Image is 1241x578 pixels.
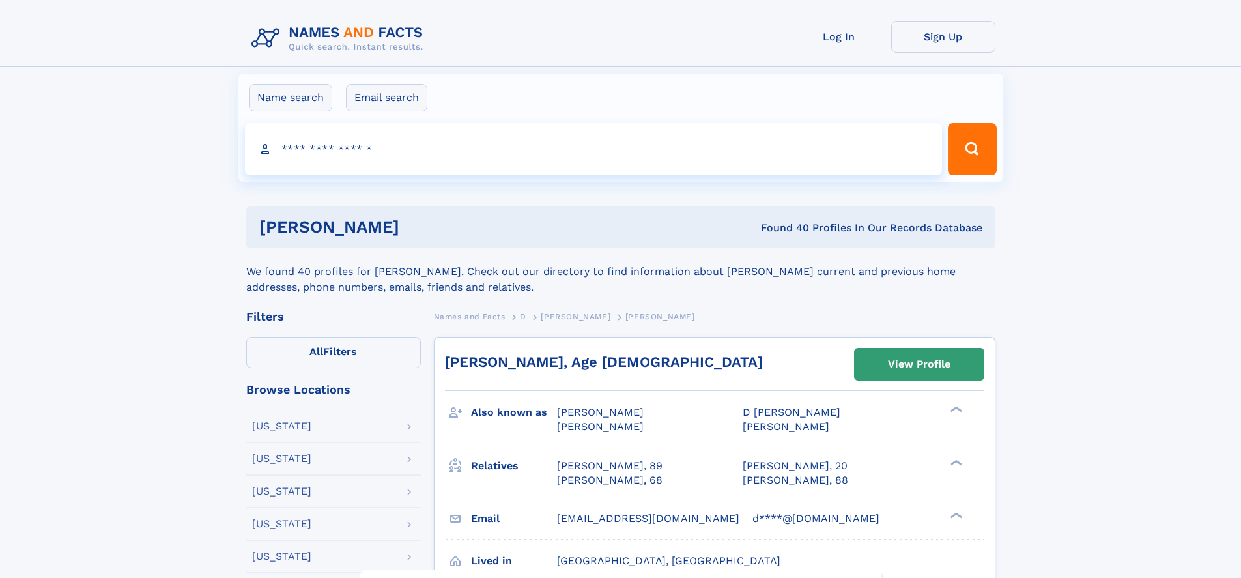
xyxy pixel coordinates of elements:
[252,551,311,562] div: [US_STATE]
[541,308,610,325] a: [PERSON_NAME]
[246,21,434,56] img: Logo Names and Facts
[948,123,996,175] button: Search Button
[471,508,557,530] h3: Email
[557,512,739,525] span: [EMAIL_ADDRESS][DOMAIN_NAME]
[246,384,421,396] div: Browse Locations
[947,458,963,467] div: ❯
[520,308,526,325] a: D
[252,486,311,497] div: [US_STATE]
[259,219,580,235] h1: [PERSON_NAME]
[580,221,982,235] div: Found 40 Profiles In Our Records Database
[947,511,963,519] div: ❯
[557,473,663,487] a: [PERSON_NAME], 68
[246,311,421,323] div: Filters
[471,550,557,572] h3: Lived in
[743,406,840,418] span: D [PERSON_NAME]
[245,123,943,175] input: search input
[743,473,848,487] a: [PERSON_NAME], 88
[888,349,950,379] div: View Profile
[246,337,421,368] label: Filters
[246,248,995,295] div: We found 40 profiles for [PERSON_NAME]. Check out our directory to find information about [PERSON...
[787,21,891,53] a: Log In
[743,459,848,473] a: [PERSON_NAME], 20
[434,308,506,325] a: Names and Facts
[346,84,427,111] label: Email search
[557,459,663,473] a: [PERSON_NAME], 89
[252,454,311,464] div: [US_STATE]
[309,345,323,358] span: All
[557,406,644,418] span: [PERSON_NAME]
[252,421,311,431] div: [US_STATE]
[947,405,963,414] div: ❯
[541,312,610,321] span: [PERSON_NAME]
[625,312,695,321] span: [PERSON_NAME]
[471,401,557,424] h3: Also known as
[743,420,829,433] span: [PERSON_NAME]
[471,455,557,477] h3: Relatives
[252,519,311,529] div: [US_STATE]
[557,420,644,433] span: [PERSON_NAME]
[249,84,332,111] label: Name search
[520,312,526,321] span: D
[445,354,763,370] a: [PERSON_NAME], Age [DEMOGRAPHIC_DATA]
[855,349,984,380] a: View Profile
[891,21,995,53] a: Sign Up
[557,555,780,567] span: [GEOGRAPHIC_DATA], [GEOGRAPHIC_DATA]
